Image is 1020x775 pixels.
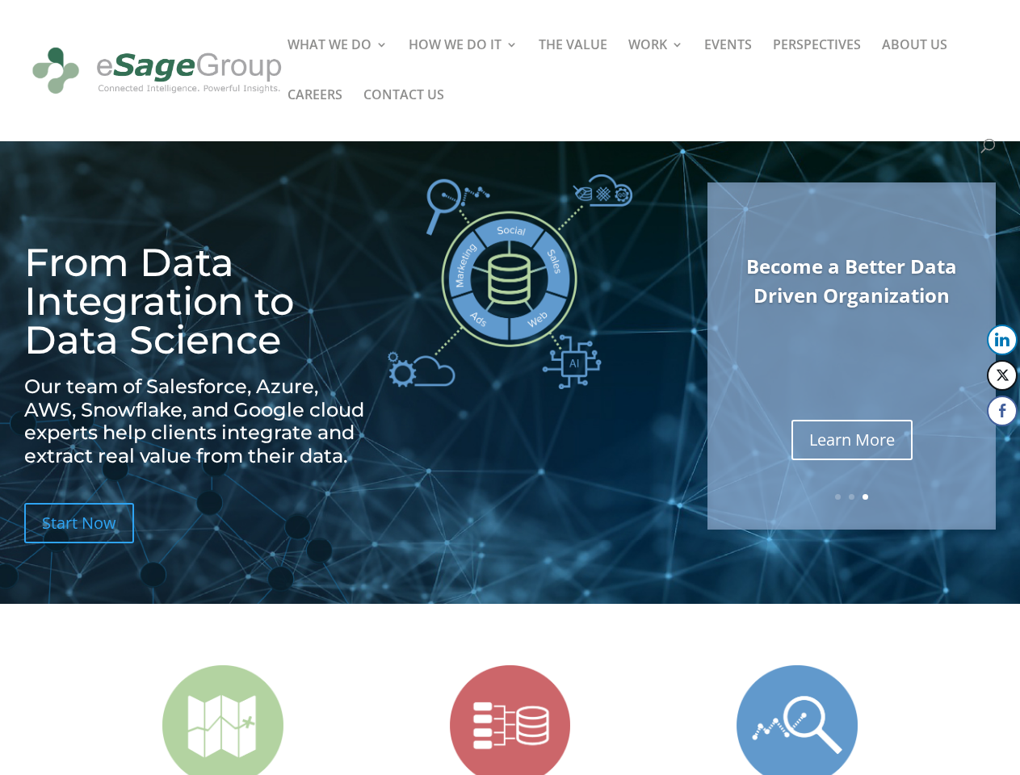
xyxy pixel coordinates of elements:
a: Start Now [24,503,134,543]
a: ABOUT US [882,39,947,89]
a: WORK [628,39,683,89]
h2: Our team of Salesforce, Azure, AWS, Snowflake, and Google cloud experts help clients integrate an... [24,375,370,476]
a: HOW WE DO IT [409,39,518,89]
a: 1 [835,494,841,500]
h1: From Data Integration to Data Science [24,243,370,367]
a: WHAT WE DO [288,39,388,89]
a: CONTACT US [363,89,444,139]
a: 3 [863,494,868,500]
a: Learn More [791,420,913,460]
button: Twitter Share [987,360,1018,391]
a: THE VALUE [539,39,607,89]
a: 2 [849,494,854,500]
button: LinkedIn Share [987,325,1018,355]
a: PERSPECTIVES [773,39,861,89]
img: eSage Group [27,36,287,107]
a: CAREERS [288,89,342,139]
a: Become a Better Data Driven Organization [746,253,957,308]
button: Facebook Share [987,396,1018,426]
a: EVENTS [704,39,752,89]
